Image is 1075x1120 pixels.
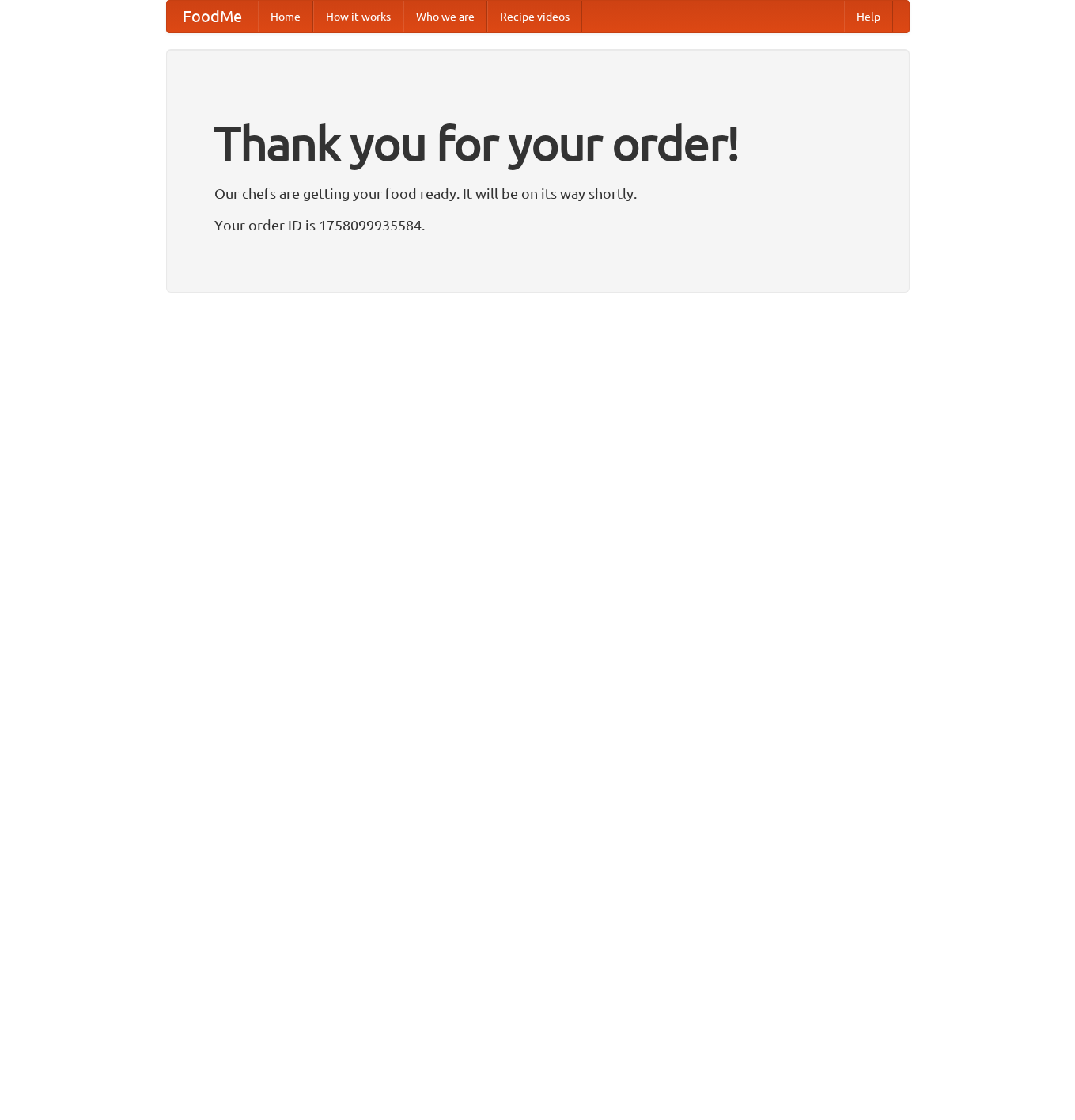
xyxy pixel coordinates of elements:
p: Our chefs are getting your food ready. It will be on its way shortly. [214,181,861,205]
p: Your order ID is 1758099935584. [214,213,861,237]
a: Recipe videos [487,1,582,32]
a: Who we are [403,1,487,32]
a: Home [258,1,313,32]
a: Help [844,1,893,32]
h1: Thank you for your order! [214,105,861,181]
a: How it works [313,1,403,32]
a: FoodMe [167,1,258,32]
